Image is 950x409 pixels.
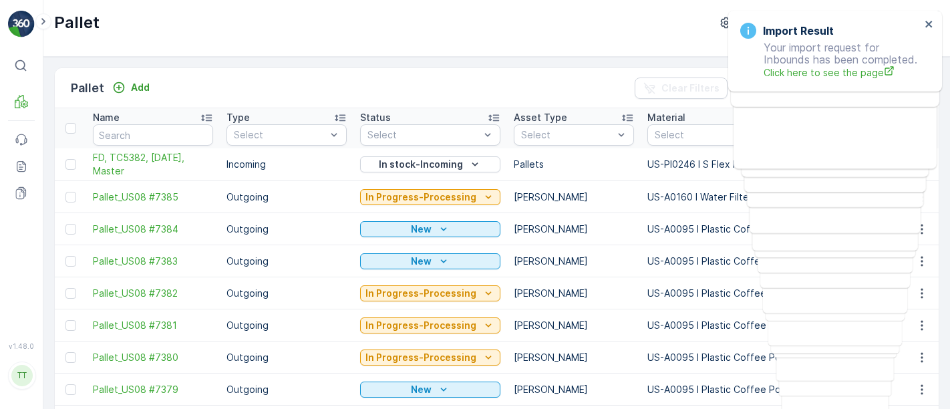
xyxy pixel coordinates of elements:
[220,213,353,245] td: Outgoing
[54,12,100,33] p: Pallet
[220,374,353,406] td: Outgoing
[8,342,35,350] span: v 1.48.0
[220,181,353,213] td: Outgoing
[507,309,641,342] td: [PERSON_NAME]
[93,351,213,364] a: Pallet_US08 #7380
[226,111,250,124] p: Type
[507,148,641,181] td: Pallets
[360,285,500,301] button: In Progress-Processing
[65,224,76,235] div: Toggle Row Selected
[65,384,76,395] div: Toggle Row Selected
[93,151,213,178] a: FD, TC5382, 7/25/25, Master
[65,288,76,299] div: Toggle Row Selected
[93,255,213,268] a: Pallet_US08 #7383
[360,317,500,333] button: In Progress-Processing
[507,342,641,374] td: [PERSON_NAME]
[365,351,476,364] p: In Progress-Processing
[220,309,353,342] td: Outgoing
[411,383,432,396] p: New
[360,350,500,366] button: In Progress-Processing
[507,374,641,406] td: [PERSON_NAME]
[93,151,213,178] span: FD, TC5382, [DATE], Master
[8,11,35,37] img: logo
[655,128,887,142] p: Select
[365,287,476,300] p: In Progress-Processing
[647,111,685,124] p: Material
[379,158,463,171] p: In stock-Incoming
[107,80,155,96] button: Add
[411,223,432,236] p: New
[131,81,150,94] p: Add
[220,245,353,277] td: Outgoing
[367,128,480,142] p: Select
[925,19,934,31] button: close
[514,111,567,124] p: Asset Type
[71,79,104,98] p: Pallet
[635,78,728,99] button: Clear Filters
[93,319,213,332] a: Pallet_US08 #7381
[763,23,834,39] h3: Import Result
[641,181,915,213] td: US-A0160 I Water Filters, Pitchers, Bottles & Accessories
[764,65,921,80] a: Click here to see the page
[641,277,915,309] td: US-A0095 I Plastic Coffee Pods/Pouches
[360,156,500,172] button: In stock-Incoming
[360,382,500,398] button: New
[93,287,213,300] a: Pallet_US08 #7382
[234,128,326,142] p: Select
[11,365,33,386] div: TT
[65,320,76,331] div: Toggle Row Selected
[93,124,213,146] input: Search
[507,213,641,245] td: [PERSON_NAME]
[220,148,353,181] td: Incoming
[65,352,76,363] div: Toggle Row Selected
[641,148,915,181] td: US-PI0246 I S Flex Films 2005 2006 2007
[65,159,76,170] div: Toggle Row Selected
[360,253,500,269] button: New
[521,128,613,142] p: Select
[507,245,641,277] td: [PERSON_NAME]
[661,82,720,95] p: Clear Filters
[641,374,915,406] td: US-A0095 I Plastic Coffee Pods/Pouches
[93,223,213,236] a: Pallet_US08 #7384
[365,319,476,332] p: In Progress-Processing
[93,111,120,124] p: Name
[360,221,500,237] button: New
[93,383,213,396] a: Pallet_US08 #7379
[93,190,213,204] a: Pallet_US08 #7385
[365,190,476,204] p: In Progress-Processing
[507,181,641,213] td: [PERSON_NAME]
[411,255,432,268] p: New
[360,111,391,124] p: Status
[740,41,921,80] p: Your import request for Inbounds has been completed.
[641,213,915,245] td: US-A0095 I Plastic Coffee Pods/Pouches
[641,309,915,342] td: US-A0095 I Plastic Coffee Pods/Pouches
[641,342,915,374] td: US-A0095 I Plastic Coffee Pods/Pouches
[220,277,353,309] td: Outgoing
[641,245,915,277] td: US-A0095 I Plastic Coffee Pods/Pouches
[8,353,35,398] button: TT
[507,277,641,309] td: [PERSON_NAME]
[360,189,500,205] button: In Progress-Processing
[65,256,76,267] div: Toggle Row Selected
[220,342,353,374] td: Outgoing
[65,192,76,202] div: Toggle Row Selected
